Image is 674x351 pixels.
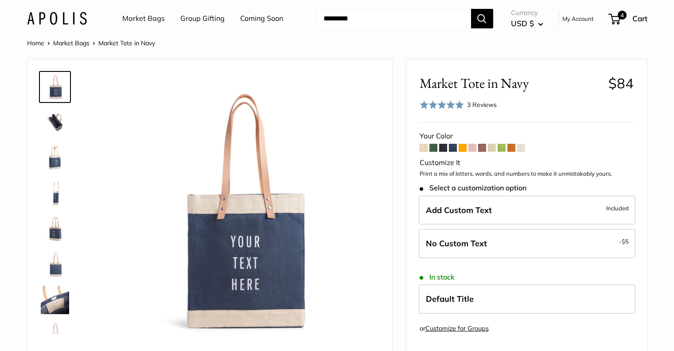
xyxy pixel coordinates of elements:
div: or [420,323,489,335]
img: Market Tote in Navy [41,286,69,314]
img: Market Tote in Navy [41,144,69,172]
a: Market Bags [53,39,90,47]
a: description_Seal of authenticity printed on the backside of every bag. [39,248,71,280]
img: Market Tote in Navy [41,179,69,208]
a: Coming Soon [240,12,283,25]
img: Market Tote in Navy [41,321,69,350]
a: Market Tote in Navy [39,71,71,103]
a: Market Tote in Navy [39,142,71,174]
span: - [619,236,629,247]
a: Market Tote in Navy [39,106,71,138]
span: Market Tote in Navy [98,39,155,47]
span: Included [606,203,629,213]
span: Market Tote in Navy [420,75,602,91]
span: Default Title [426,294,474,304]
button: USD $ [511,16,543,31]
a: Customize for Groups [425,324,489,332]
nav: Breadcrumb [27,37,155,49]
a: Market Bags [122,12,165,25]
label: Default Title [419,284,635,314]
a: 4 Cart [609,12,647,26]
a: My Account [562,13,594,24]
a: Group Gifting [180,12,225,25]
a: Home [27,39,44,47]
span: Select a customization option [420,184,526,192]
label: Leave Blank [419,229,635,258]
span: USD $ [511,19,534,28]
a: Market Tote in Navy [39,177,71,209]
input: Search... [316,9,471,28]
label: Add Custom Text [419,196,635,225]
span: Add Custom Text [426,205,492,215]
div: Your Color [420,130,634,143]
span: 3 Reviews [467,101,497,109]
img: description_Seal of authenticity printed on the backside of every bag. [41,250,69,279]
button: Search [471,9,493,28]
p: Print a mix of letters, words, and numbers to make it unmistakably yours. [420,170,634,178]
img: Market Tote in Navy [41,215,69,243]
a: Market Tote in Navy [39,284,71,316]
span: Currency [511,7,543,19]
img: Apolis [27,12,87,25]
span: 4 [617,11,626,20]
span: Cart [632,14,647,23]
span: In stock [420,273,455,281]
span: $84 [608,75,634,92]
a: Market Tote in Navy [39,213,71,245]
span: No Custom Text [426,238,487,248]
div: Customize It [420,156,634,170]
span: $5 [622,238,629,245]
img: Market Tote in Navy [41,108,69,137]
img: Market Tote in Navy [41,73,69,101]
